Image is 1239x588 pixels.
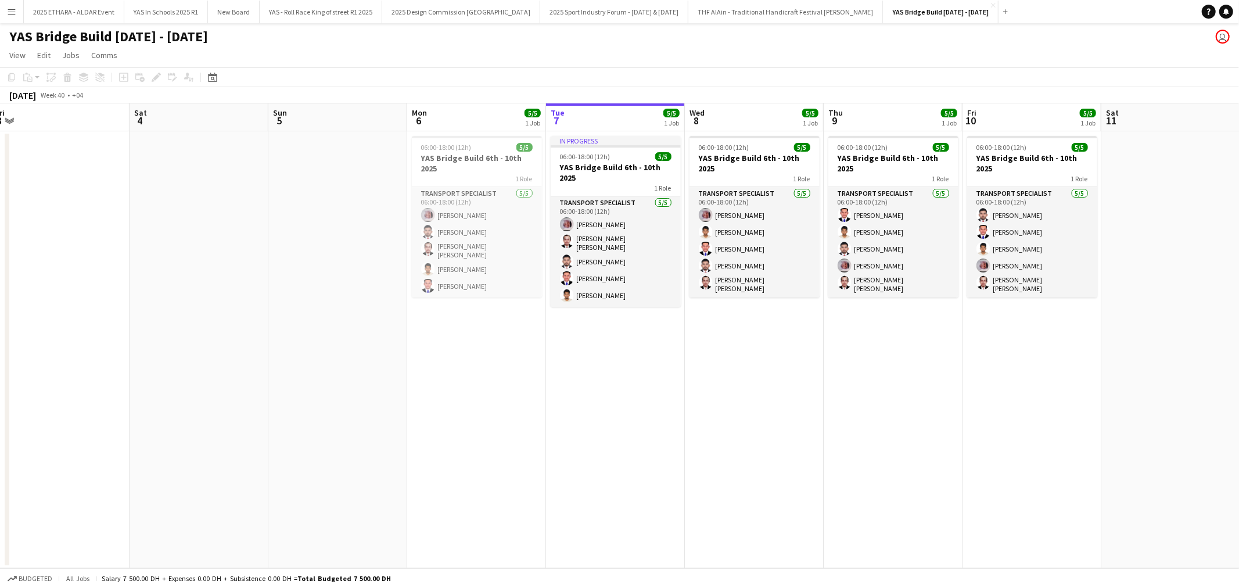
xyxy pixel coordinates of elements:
[87,48,122,63] a: Comms
[37,50,51,60] span: Edit
[64,574,92,583] span: All jobs
[297,574,391,583] span: Total Budgeted 7 500.00 DH
[6,572,54,585] button: Budgeted
[382,1,540,23] button: 2025 Design Commission [GEOGRAPHIC_DATA]
[102,574,391,583] div: Salary 7 500.00 DH + Expenses 0.00 DH + Subsistence 0.00 DH =
[19,575,52,583] span: Budgeted
[33,48,55,63] a: Edit
[72,91,83,99] div: +04
[540,1,688,23] button: 2025 Sport Industry Forum - [DATE] & [DATE]
[124,1,208,23] button: YAS In Schools 2025 R1
[9,89,36,101] div: [DATE]
[5,48,30,63] a: View
[62,50,80,60] span: Jobs
[24,1,124,23] button: 2025 ETHARA - ALDAR Event
[208,1,260,23] button: New Board
[9,28,208,45] h1: YAS Bridge Build [DATE] - [DATE]
[1216,30,1230,44] app-user-avatar: Edward Francowic
[9,50,26,60] span: View
[688,1,883,23] button: THF AlAin - Traditional Handicraft Festival [PERSON_NAME]
[38,91,67,99] span: Week 40
[91,50,117,60] span: Comms
[883,1,999,23] button: YAS Bridge Build [DATE] - [DATE]
[260,1,382,23] button: YAS - Roll Race King of street R1 2025
[58,48,84,63] a: Jobs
